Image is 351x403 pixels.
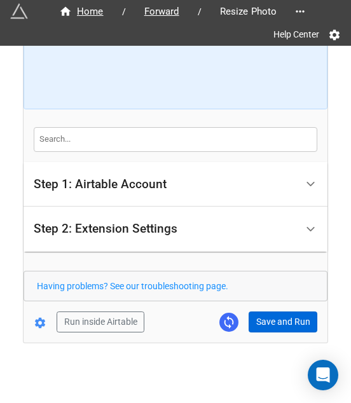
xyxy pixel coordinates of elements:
li: / [198,5,202,18]
div: Home [59,4,104,19]
li: / [122,5,126,18]
nav: breadcrumb [46,4,290,19]
input: Search... [34,127,317,151]
img: miniextensions-icon.73ae0678.png [10,3,28,20]
a: Home [46,4,117,19]
a: Having problems? See our troubleshooting page. [37,281,228,291]
div: Step 1: Airtable Account [24,162,327,207]
button: Run inside Airtable [57,311,144,333]
a: Forward [131,4,193,19]
span: Resize Photo [212,4,285,19]
div: Open Intercom Messenger [308,360,338,390]
a: Help Center [265,23,328,46]
div: Step 2: Extension Settings [34,222,177,235]
div: Step 2: Extension Settings [24,207,327,252]
span: Forward [137,4,187,19]
div: Step 1: Airtable Account [34,178,167,191]
button: Save and Run [249,311,317,333]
